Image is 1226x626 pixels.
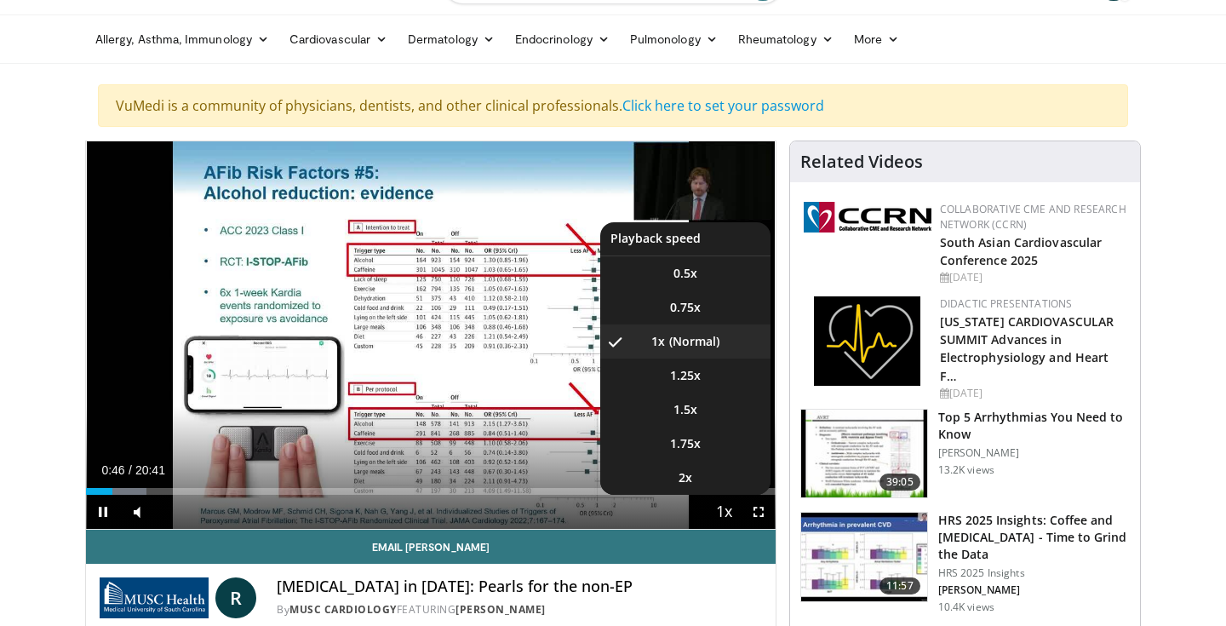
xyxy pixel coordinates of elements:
[289,602,397,617] a: MUSC Cardiology
[801,410,927,498] img: e6be7ba5-423f-4f4d-9fbf-6050eac7a348.150x105_q85_crop-smart_upscale.jpg
[215,577,256,618] a: R
[679,469,692,486] span: 2x
[708,495,742,529] button: Playback Rate
[938,512,1130,563] h3: HRS 2025 Insights: Coffee and [MEDICAL_DATA] - Time to Grind the Data
[728,22,844,56] a: Rheumatology
[938,600,994,614] p: 10.4K views
[879,577,920,594] span: 11:57
[879,474,920,491] span: 39:05
[129,463,132,477] span: /
[938,583,1130,597] p: [PERSON_NAME]
[800,152,923,172] h4: Related Videos
[940,313,1114,383] a: [US_STATE] CARDIOVASCULAR SUMMIT Advances in Electrophysiology and Heart F…
[398,22,505,56] a: Dermatology
[940,386,1126,401] div: [DATE]
[938,446,1130,460] p: [PERSON_NAME]
[940,234,1103,268] a: South Asian Cardiovascular Conference 2025
[673,401,697,418] span: 1.5x
[844,22,909,56] a: More
[86,530,776,564] a: Email [PERSON_NAME]
[940,270,1126,285] div: [DATE]
[86,141,776,530] video-js: Video Player
[135,463,165,477] span: 20:41
[98,84,1128,127] div: VuMedi is a community of physicians, dentists, and other clinical professionals.
[670,435,701,452] span: 1.75x
[100,577,209,618] img: MUSC Cardiology
[742,495,776,529] button: Fullscreen
[455,602,546,617] a: [PERSON_NAME]
[620,22,728,56] a: Pulmonology
[938,409,1130,443] h3: Top 5 Arrhythmias You Need to Know
[670,367,701,384] span: 1.25x
[86,495,120,529] button: Pause
[940,202,1126,232] a: Collaborative CME and Research Network (CCRN)
[651,333,665,350] span: 1x
[279,22,398,56] a: Cardiovascular
[804,202,931,233] img: a04ee3ba-8487-4636-b0fb-5e8d268f3737.png.150x105_q85_autocrop_double_scale_upscale_version-0.2.png
[101,463,124,477] span: 0:46
[938,463,994,477] p: 13.2K views
[277,577,762,596] h4: [MEDICAL_DATA] in [DATE]: Pearls for the non-EP
[622,96,824,115] a: Click here to set your password
[85,22,279,56] a: Allergy, Asthma, Immunology
[801,513,927,601] img: 25c04896-53d6-4a05-9178-9b8aabfb644a.150x105_q85_crop-smart_upscale.jpg
[505,22,620,56] a: Endocrinology
[86,488,776,495] div: Progress Bar
[940,296,1126,312] div: Didactic Presentations
[673,265,697,282] span: 0.5x
[814,296,920,386] img: 1860aa7a-ba06-47e3-81a4-3dc728c2b4cf.png.150x105_q85_autocrop_double_scale_upscale_version-0.2.png
[670,299,701,316] span: 0.75x
[120,495,154,529] button: Mute
[277,602,762,617] div: By FEATURING
[800,512,1130,614] a: 11:57 HRS 2025 Insights: Coffee and [MEDICAL_DATA] - Time to Grind the Data HRS 2025 Insights [PE...
[938,566,1130,580] p: HRS 2025 Insights
[800,409,1130,499] a: 39:05 Top 5 Arrhythmias You Need to Know [PERSON_NAME] 13.2K views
